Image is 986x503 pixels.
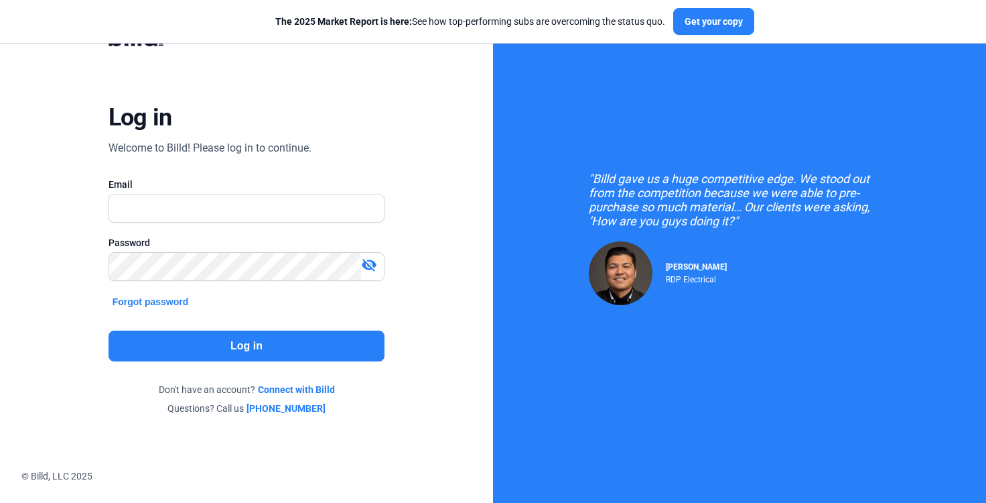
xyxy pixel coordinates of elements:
button: Log in [109,331,385,361]
div: Questions? Call us [109,402,385,415]
span: The 2025 Market Report is here: [275,16,412,27]
div: See how top-performing subs are overcoming the status quo. [275,15,665,28]
a: [PHONE_NUMBER] [246,402,326,415]
div: "Billd gave us a huge competitive edge. We stood out from the competition because we were able to... [589,172,890,228]
button: Get your copy [673,8,754,35]
div: Password [109,236,385,249]
img: Raul Pacheco [589,241,652,305]
a: Connect with Billd [258,383,335,396]
div: Log in [109,103,172,132]
button: Forgot password [109,294,193,309]
div: RDP Electrical [666,272,727,284]
mat-icon: visibility_off [361,257,377,273]
div: Welcome to Billd! Please log in to continue. [109,140,311,156]
span: [PERSON_NAME] [666,262,727,272]
div: Don't have an account? [109,383,385,396]
div: Email [109,178,385,191]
